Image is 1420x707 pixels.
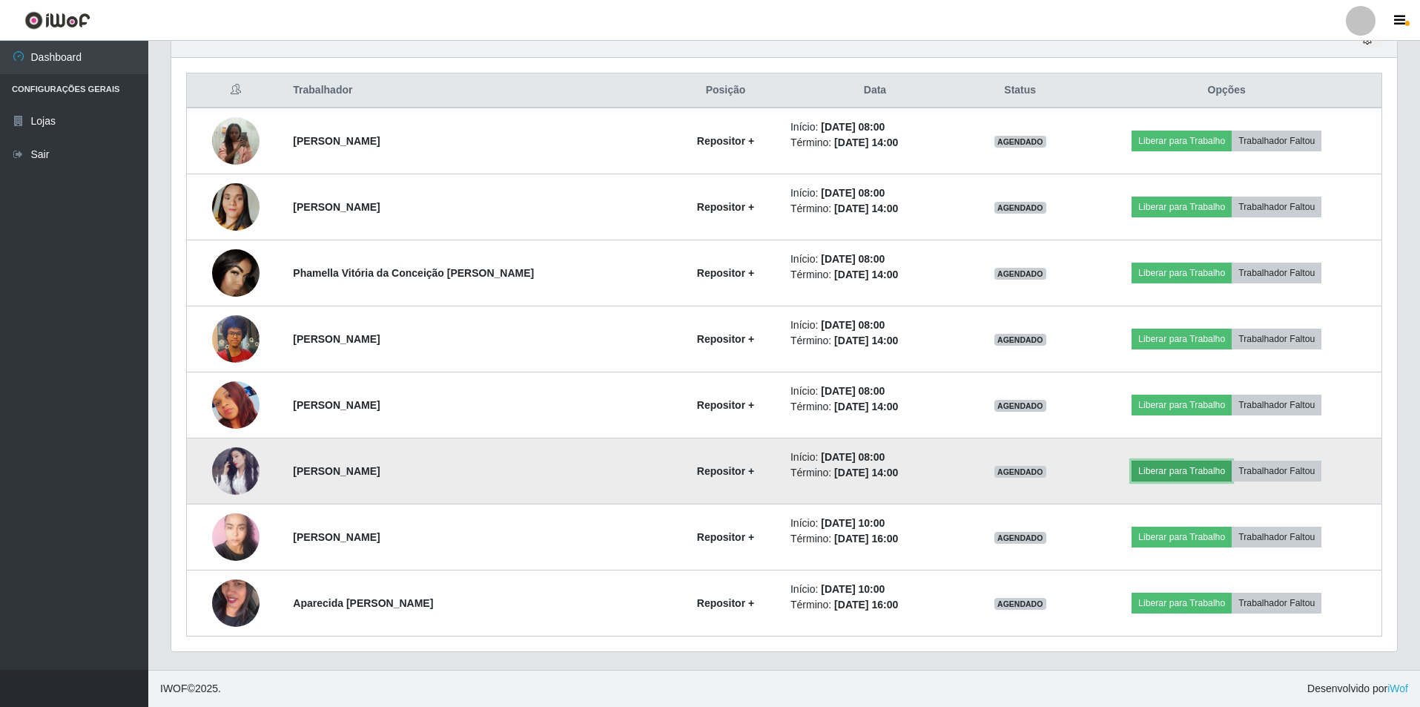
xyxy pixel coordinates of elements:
time: [DATE] 08:00 [821,253,885,265]
span: AGENDADO [994,136,1046,148]
time: [DATE] 08:00 [821,121,885,133]
strong: [PERSON_NAME] [293,465,380,477]
th: Posição [670,73,782,108]
time: [DATE] 08:00 [821,451,885,463]
strong: [PERSON_NAME] [293,333,380,345]
li: Término: [790,201,960,217]
strong: [PERSON_NAME] [293,399,380,411]
time: [DATE] 14:00 [834,467,898,479]
strong: Repositor + [697,267,754,279]
li: Início: [790,185,960,201]
button: Liberar para Trabalho [1132,263,1232,283]
a: iWof [1387,683,1408,694]
img: 1756765827599.jpeg [212,561,260,645]
time: [DATE] 16:00 [834,599,898,611]
strong: [PERSON_NAME] [293,135,380,147]
li: Início: [790,384,960,399]
button: Liberar para Trabalho [1132,131,1232,151]
img: 1748098636928.jpeg [212,109,260,172]
strong: [PERSON_NAME] [293,201,380,213]
time: [DATE] 08:00 [821,385,885,397]
button: Liberar para Trabalho [1132,461,1232,481]
button: Liberar para Trabalho [1132,197,1232,217]
li: Término: [790,399,960,415]
span: AGENDADO [994,268,1046,280]
li: Início: [790,318,960,333]
th: Opções [1071,73,1381,108]
li: Término: [790,465,960,481]
strong: [PERSON_NAME] [293,531,380,543]
li: Início: [790,450,960,465]
li: Término: [790,267,960,283]
th: Data [782,73,968,108]
th: Trabalhador [284,73,670,108]
span: AGENDADO [994,532,1046,544]
span: AGENDADO [994,202,1046,214]
th: Status [968,73,1071,108]
button: Liberar para Trabalho [1132,395,1232,415]
button: Liberar para Trabalho [1132,329,1232,349]
li: Término: [790,597,960,613]
span: AGENDADO [994,334,1046,346]
strong: Repositor + [697,333,754,345]
strong: Phamella Vitória da Conceição [PERSON_NAME] [293,267,534,279]
time: [DATE] 14:00 [834,335,898,346]
button: Trabalhador Faltou [1232,197,1321,217]
img: 1756600974118.jpeg [212,381,260,429]
li: Término: [790,531,960,547]
time: [DATE] 14:00 [834,269,898,280]
time: [DATE] 16:00 [834,533,898,545]
strong: Repositor + [697,135,754,147]
span: IWOF [160,683,188,694]
img: 1757034953897.jpeg [212,447,260,495]
time: [DATE] 10:00 [821,517,885,529]
strong: Repositor + [697,399,754,411]
li: Início: [790,251,960,267]
button: Liberar para Trabalho [1132,527,1232,547]
li: Início: [790,582,960,597]
button: Trabalhador Faltou [1232,329,1321,349]
strong: Repositor + [697,531,754,543]
span: AGENDADO [994,400,1046,412]
li: Início: [790,516,960,531]
strong: Repositor + [697,597,754,609]
time: [DATE] 08:00 [821,187,885,199]
button: Trabalhador Faltou [1232,395,1321,415]
strong: Aparecida [PERSON_NAME] [293,597,433,609]
li: Início: [790,119,960,135]
li: Término: [790,333,960,349]
button: Trabalhador Faltou [1232,461,1321,481]
span: Desenvolvido por [1307,681,1408,697]
img: 1751330520607.jpeg [212,307,260,370]
button: Liberar para Trabalho [1132,593,1232,614]
button: Trabalhador Faltou [1232,131,1321,151]
span: AGENDADO [994,598,1046,610]
button: Trabalhador Faltou [1232,593,1321,614]
time: [DATE] 14:00 [834,137,898,148]
li: Término: [790,135,960,151]
img: 1750798204685.jpeg [212,505,260,568]
time: [DATE] 08:00 [821,319,885,331]
strong: Repositor + [697,201,754,213]
strong: Repositor + [697,465,754,477]
span: © 2025 . [160,681,221,697]
time: [DATE] 10:00 [821,583,885,595]
time: [DATE] 14:00 [834,203,898,214]
img: 1748562791419.jpeg [212,165,260,249]
time: [DATE] 14:00 [834,401,898,412]
button: Trabalhador Faltou [1232,527,1321,547]
span: AGENDADO [994,466,1046,478]
img: 1749149252498.jpeg [212,249,260,297]
button: Trabalhador Faltou [1232,263,1321,283]
img: CoreUI Logo [24,11,90,30]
